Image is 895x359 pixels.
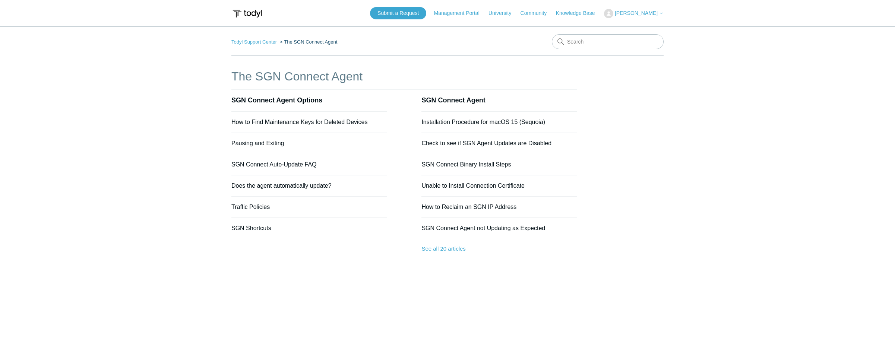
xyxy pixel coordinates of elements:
a: Traffic Policies [231,204,270,210]
a: Unable to Install Connection Certificate [421,182,525,189]
a: Todyl Support Center [231,39,277,45]
a: SGN Shortcuts [231,225,271,231]
button: [PERSON_NAME] [604,9,664,18]
a: See all 20 articles [421,239,577,259]
a: Community [521,9,554,17]
li: The SGN Connect Agent [278,39,338,45]
a: SGN Connect Agent Options [231,96,322,104]
h1: The SGN Connect Agent [231,67,577,85]
a: SGN Connect Agent [421,96,485,104]
a: Knowledge Base [556,9,603,17]
a: Does the agent automatically update? [231,182,332,189]
a: SGN Connect Agent not Updating as Expected [421,225,545,231]
a: Check to see if SGN Agent Updates are Disabled [421,140,551,146]
li: Todyl Support Center [231,39,278,45]
a: University [488,9,519,17]
img: Todyl Support Center Help Center home page [231,7,263,20]
input: Search [552,34,664,49]
a: Pausing and Exiting [231,140,284,146]
a: Submit a Request [370,7,426,19]
a: SGN Connect Auto-Update FAQ [231,161,317,168]
a: Installation Procedure for macOS 15 (Sequoia) [421,119,545,125]
a: SGN Connect Binary Install Steps [421,161,511,168]
a: How to Find Maintenance Keys for Deleted Devices [231,119,368,125]
a: Management Portal [434,9,487,17]
span: [PERSON_NAME] [615,10,658,16]
a: How to Reclaim an SGN IP Address [421,204,516,210]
